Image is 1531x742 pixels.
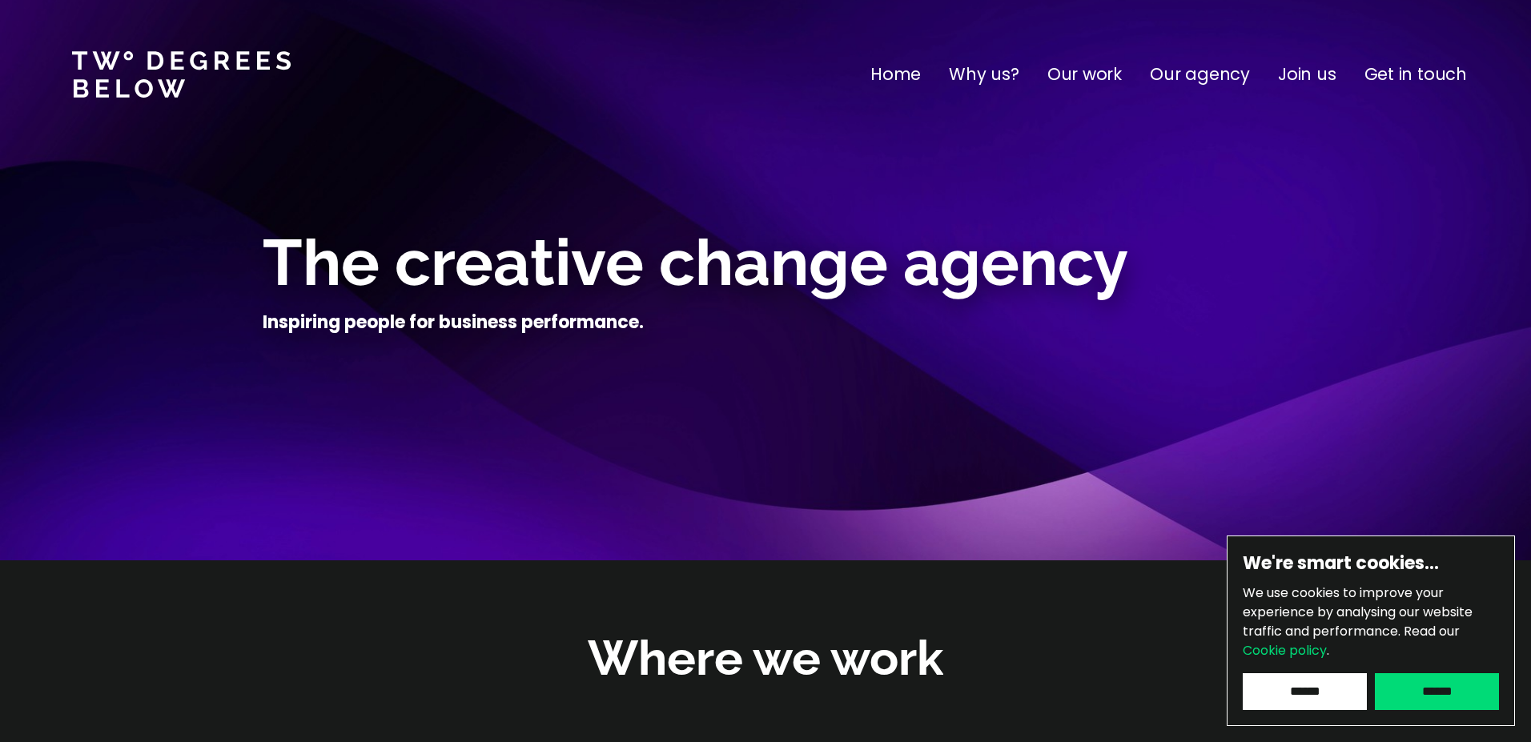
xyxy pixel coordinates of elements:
p: We use cookies to improve your experience by analysing our website traffic and performance. [1243,584,1499,660]
a: Our work [1047,62,1122,87]
a: Home [870,62,921,87]
a: Cookie policy [1243,641,1327,660]
span: The creative change agency [263,225,1128,300]
h4: Inspiring people for business performance. [263,311,644,335]
h6: We're smart cookies… [1243,551,1499,576]
a: Our agency [1150,62,1250,87]
h2: Where we work [588,626,943,691]
a: Join us [1278,62,1336,87]
span: Read our . [1243,622,1460,660]
a: Get in touch [1364,62,1467,87]
a: Why us? [949,62,1019,87]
